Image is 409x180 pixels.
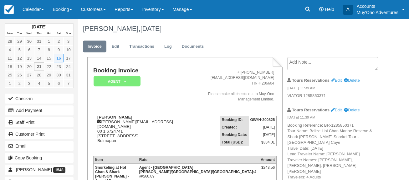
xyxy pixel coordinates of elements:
[53,167,65,173] span: 1548
[93,75,138,87] a: AGENT
[5,62,15,71] a: 18
[34,30,44,37] th: Thu
[15,79,24,88] a: 2
[83,25,380,32] h1: [PERSON_NAME],
[15,37,24,46] a: 29
[34,54,44,62] a: 14
[249,139,277,146] td: $334.01
[64,79,73,88] a: 7
[44,30,54,37] th: Fri
[44,54,54,62] a: 15
[15,30,24,37] th: Tue
[54,54,64,62] a: 16
[44,79,54,88] a: 5
[34,71,44,79] a: 28
[319,7,324,12] i: Help
[5,153,74,163] button: Copy Booking
[190,70,274,102] address: + [PHONE_NUMBER] [EMAIL_ADDRESS][DOMAIN_NAME] TIN # 206604 Please make all checks out to Muy-Ono ...
[249,131,277,139] td: [DATE]
[125,41,159,53] a: Transactions
[287,85,380,92] em: [DATE] 11:39 AM
[32,24,46,29] strong: [DATE]
[5,30,15,37] th: Mon
[34,46,44,54] a: 7
[292,108,330,112] strong: Tours Reservations
[292,78,330,83] strong: Tours Reservations
[331,78,342,83] a: Edit
[220,124,249,131] th: Created:
[139,165,254,174] strong: Agent - San Pedro/Belize City/Caye Caulker
[15,71,24,79] a: 26
[220,131,249,139] th: Booking Date:
[5,117,74,127] a: Staff Print
[16,167,52,172] span: [PERSON_NAME]
[220,139,249,146] th: Total (USD):
[5,54,15,62] a: 11
[64,62,73,71] a: 24
[54,71,64,79] a: 30
[64,37,73,46] a: 3
[140,25,161,32] span: [DATE]
[5,79,15,88] a: 1
[44,71,54,79] a: 29
[107,41,124,53] a: Edit
[220,116,249,124] th: Booking ID:
[261,165,275,175] div: $243.56
[94,76,141,87] em: AGENT
[93,67,187,74] h1: Booking Invoice
[331,108,342,112] a: Edit
[143,174,155,178] span: $60.89
[177,41,209,53] a: Documents
[343,5,353,15] div: A
[5,94,74,104] button: Check-in
[44,37,54,46] a: 1
[287,115,380,122] em: [DATE] 11:39 AM
[54,79,64,88] a: 6
[15,62,24,71] a: 19
[259,156,277,164] th: Amount
[160,41,176,53] a: Log
[64,54,73,62] a: 17
[5,46,15,54] a: 4
[5,129,74,139] a: Customer Print
[54,30,64,37] th: Sat
[24,54,34,62] a: 13
[15,46,24,54] a: 5
[24,30,34,37] th: Wed
[24,37,34,46] a: 30
[5,105,74,115] button: Add Payment
[24,79,34,88] a: 3
[5,37,15,46] a: 28
[54,46,64,54] a: 9
[5,165,74,175] a: [PERSON_NAME] 1548
[249,124,277,131] td: [DATE]
[24,62,34,71] a: 20
[64,71,73,79] a: 31
[44,46,54,54] a: 8
[287,93,380,99] p: VIATOR 1285850371
[64,30,73,37] th: Sun
[54,62,64,71] a: 23
[34,37,44,46] a: 31
[24,71,34,79] a: 27
[93,115,187,151] div: [PERSON_NAME][EMAIL_ADDRESS][DOMAIN_NAME] 00 1 6724741 [STREET_ADDRESS] Belmopan
[250,118,275,122] strong: GBYH-200825
[15,54,24,62] a: 12
[54,37,64,46] a: 2
[34,62,44,71] a: 21
[357,9,398,16] p: Muy'Ono Adventures
[5,141,74,151] button: Email
[64,46,73,54] a: 10
[357,3,398,9] p: Accounts
[325,7,334,12] span: Help
[24,46,34,54] a: 6
[344,78,360,83] a: Delete
[97,115,132,119] strong: [PERSON_NAME]
[138,156,259,164] th: Rate
[44,62,54,71] a: 22
[5,71,15,79] a: 25
[83,41,106,53] a: Invoice
[93,156,137,164] th: Item
[4,5,14,14] img: checkfront-main-nav-mini-logo.png
[34,79,44,88] a: 4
